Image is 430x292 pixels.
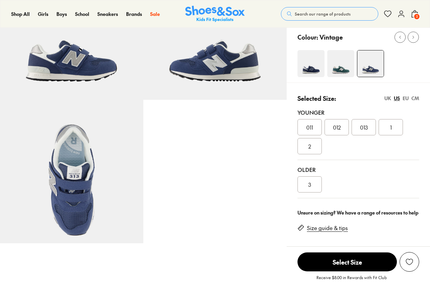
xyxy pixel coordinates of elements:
[297,165,419,174] div: Older
[357,50,384,77] img: 4-551739_1
[38,10,48,18] a: Girls
[297,32,318,42] p: Colour:
[308,142,311,150] span: 2
[281,7,378,21] button: Search our range of products
[308,180,311,188] span: 3
[297,108,419,116] div: Younger
[411,6,419,21] button: 2
[297,94,336,103] p: Selected Size:
[306,123,313,131] span: 011
[307,224,348,232] a: Size guide & tips
[11,10,30,18] a: Shop All
[384,95,391,102] div: UK
[38,10,48,17] span: Girls
[316,274,387,287] p: Receive $8.00 in Rewards with Fit Club
[75,10,89,18] a: School
[403,95,409,102] div: EU
[97,10,118,18] a: Sneakers
[126,10,142,18] a: Brands
[400,252,419,272] button: Add to Wishlist
[333,123,341,131] span: 012
[295,11,351,17] span: Search our range of products
[185,6,245,22] img: SNS_Logo_Responsive.svg
[56,10,67,18] a: Boys
[360,123,368,131] span: 013
[394,95,400,102] div: US
[150,10,160,18] a: Sale
[297,252,397,272] button: Select Size
[185,6,245,22] a: Shoes & Sox
[297,50,325,77] img: 4-498972_1
[56,10,67,17] span: Boys
[319,32,343,42] p: Vintage
[327,50,354,77] img: 4-551107_1
[11,10,30,17] span: Shop All
[297,209,419,216] div: Unsure on sizing? We have a range of resources to help
[75,10,89,17] span: School
[411,95,419,102] div: CM
[126,10,142,17] span: Brands
[390,123,392,131] span: 1
[413,13,420,20] span: 2
[97,10,118,17] span: Sneakers
[150,10,160,17] span: Sale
